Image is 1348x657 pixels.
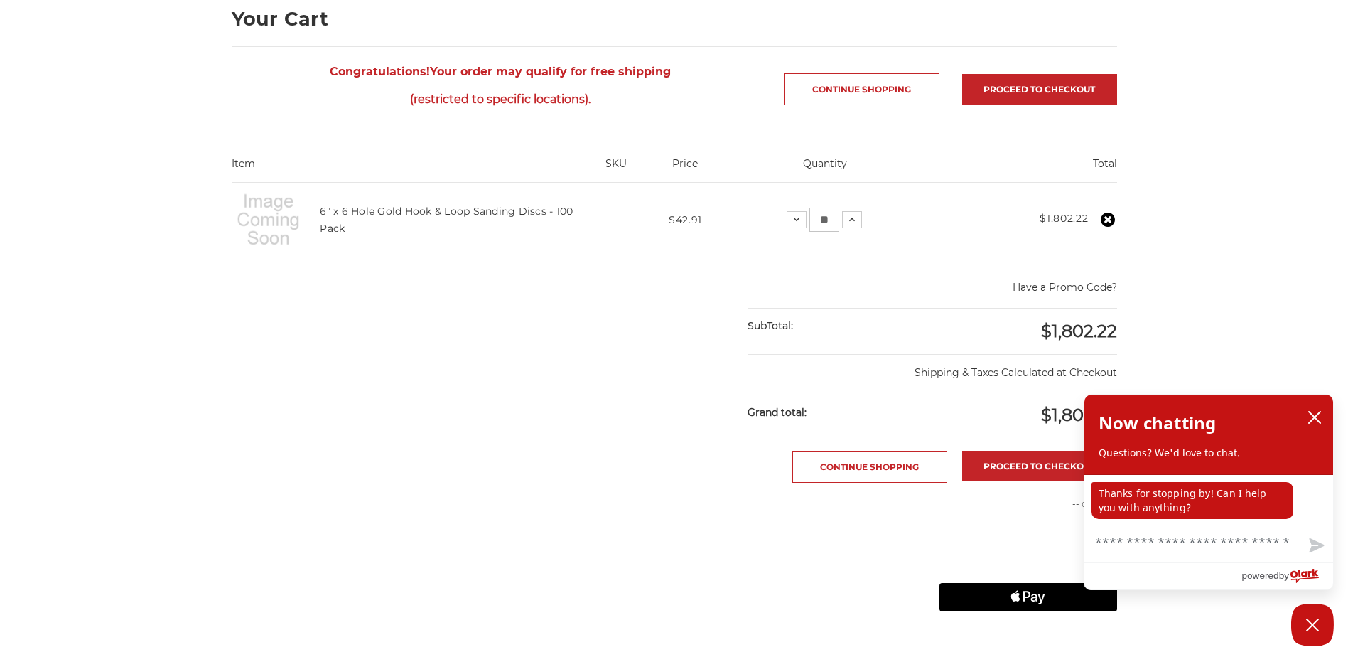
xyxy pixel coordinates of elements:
strong: Congratulations! [330,65,430,78]
span: (restricted to specific locations). [232,85,770,113]
div: olark chatbox [1084,394,1334,590]
a: Continue Shopping [784,73,939,105]
th: SKU [589,156,643,182]
span: powered [1241,567,1278,584]
a: Proceed to checkout [962,451,1117,481]
iframe: PayPal-paypal [939,525,1117,554]
span: by [1279,567,1289,584]
th: Total [922,156,1116,182]
button: Send message [1298,530,1333,562]
th: Item [232,156,590,182]
input: 6" x 6 Hole Gold Hook & Loop Sanding Discs - 100 Pack Quantity: [809,208,839,232]
a: Continue Shopping [792,451,947,483]
strong: $1,802.22 [1040,212,1088,225]
h2: Now chatting [1099,409,1216,437]
p: Shipping & Taxes Calculated at Checkout [748,354,1116,380]
button: Close Chatbox [1291,604,1334,646]
h1: Your Cart [232,9,1117,28]
span: $42.91 [669,213,702,226]
p: Questions? We'd love to chat. [1099,446,1319,460]
button: Have a Promo Code? [1013,280,1117,295]
p: Thanks for stopping by! Can I help you with anything? [1091,482,1293,519]
span: $1,802.22 [1041,321,1117,341]
span: Your order may qualify for free shipping [232,58,770,113]
p: -- or use -- [939,498,1117,511]
div: SubTotal: [748,309,932,343]
a: 6" x 6 Hole Gold Hook & Loop Sanding Discs - 100 Pack [320,205,573,235]
th: Price [643,156,728,182]
th: Quantity [728,156,923,182]
div: chat [1084,475,1333,525]
a: Proceed to checkout [962,74,1117,105]
span: $1,802.22 [1041,405,1117,425]
a: Powered by Olark [1241,563,1333,589]
button: close chatbox [1303,407,1326,428]
strong: Grand total: [748,406,807,419]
